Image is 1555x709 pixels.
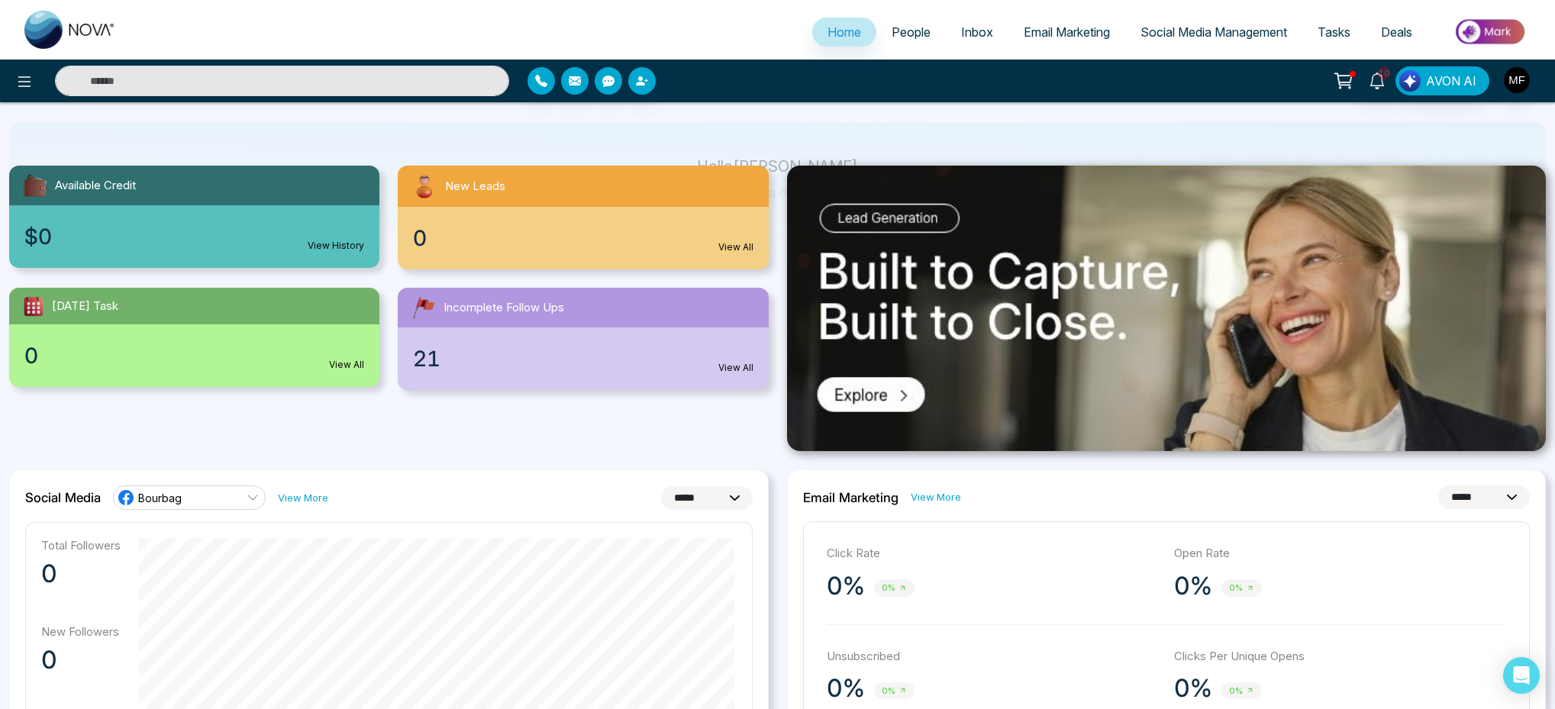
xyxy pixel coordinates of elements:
h2: Social Media [25,490,101,505]
p: 0 [41,645,121,675]
a: Social Media Management [1125,18,1302,47]
span: Home [828,24,861,40]
a: Incomplete Follow Ups21View All [389,288,777,390]
img: Market-place.gif [1435,15,1546,49]
a: New Leads0View All [389,166,777,269]
span: Bourbag [138,491,182,505]
p: Open Rate [1174,545,1506,562]
img: Nova CRM Logo [24,11,116,49]
span: AVON AI [1426,72,1476,90]
button: AVON AI [1395,66,1489,95]
span: Available Credit [55,177,136,195]
span: 0% [874,579,915,597]
span: 0 [24,340,38,372]
p: Clicks Per Unique Opens [1174,648,1506,665]
a: View All [718,361,753,375]
span: Tasks [1318,24,1350,40]
a: Deals [1366,18,1428,47]
img: . [787,166,1547,451]
p: 0 [41,559,121,589]
h2: Email Marketing [803,490,898,505]
div: Open Intercom Messenger [1503,657,1540,694]
a: Email Marketing [1008,18,1125,47]
img: followUps.svg [410,294,437,321]
p: New Followers [41,624,121,639]
img: newLeads.svg [410,172,439,201]
a: Home [812,18,876,47]
span: 0% [874,682,915,700]
span: Inbox [961,24,993,40]
p: Click Rate [827,545,1159,562]
span: 0% [1221,682,1262,700]
a: People [876,18,946,47]
p: Unsubscribed [827,648,1159,665]
p: Total Followers [41,538,121,553]
p: 0% [827,673,865,704]
span: Email Marketing [1024,24,1110,40]
img: Lead Flow [1399,70,1421,92]
span: Incomplete Follow Ups [444,299,564,317]
span: Social Media Management [1140,24,1287,40]
img: User Avatar [1504,67,1530,93]
span: New Leads [445,178,505,195]
a: View More [911,490,961,504]
a: 10 [1359,66,1395,93]
span: Deals [1381,24,1412,40]
a: View History [308,239,364,253]
span: $0 [24,221,52,253]
a: Inbox [946,18,1008,47]
p: 0% [827,571,865,601]
p: 0% [1174,673,1212,704]
a: View All [718,240,753,254]
p: 0% [1174,571,1212,601]
a: View All [329,358,364,372]
span: 0% [1221,579,1262,597]
span: People [892,24,931,40]
a: View More [278,491,328,505]
a: Tasks [1302,18,1366,47]
img: availableCredit.svg [21,172,49,199]
span: 21 [413,343,440,375]
span: [DATE] Task [52,298,118,315]
span: 10 [1377,66,1391,80]
img: todayTask.svg [21,294,46,318]
span: 0 [413,222,427,254]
